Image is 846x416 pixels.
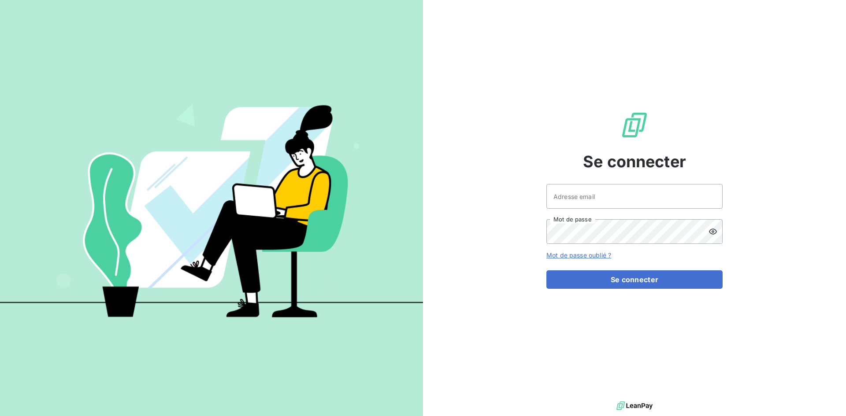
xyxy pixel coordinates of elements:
[616,399,653,412] img: logo
[546,251,611,259] a: Mot de passe oublié ?
[546,270,723,289] button: Se connecter
[620,111,649,139] img: Logo LeanPay
[583,150,686,173] span: Se connecter
[546,184,723,209] input: placeholder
